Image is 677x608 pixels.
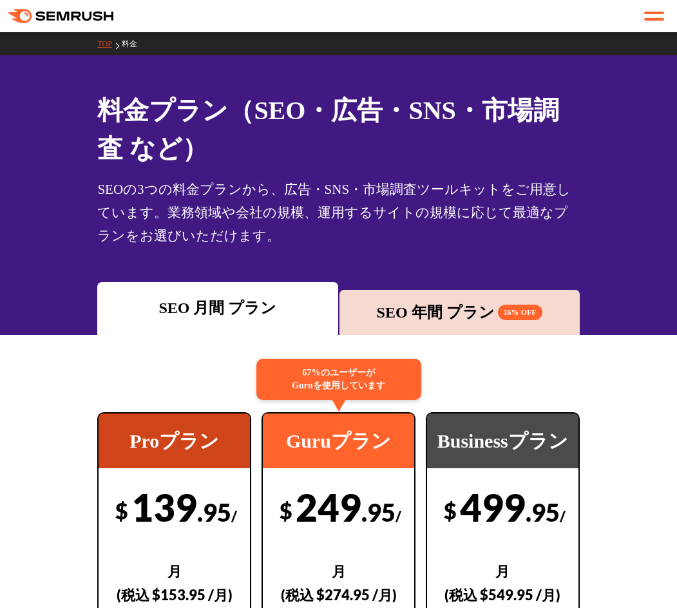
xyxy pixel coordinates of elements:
a: 料金 [122,39,147,48]
span: $ [444,497,457,524]
div: Businessプラン [427,413,578,468]
span: .95 [361,497,396,527]
span: 16% OFF [498,305,542,320]
span: $ [280,497,292,524]
a: TOP [97,39,121,48]
div: SEO 年間 プラン [346,301,573,324]
div: Guruプラン [263,413,414,468]
span: .95 [526,497,560,527]
h1: 料金プラン（SEO・広告・SNS・市場調査 など） [97,91,579,167]
div: 67%のユーザーが Guruを使用しています [256,359,421,400]
span: .95 [197,497,231,527]
span: $ [115,497,128,524]
div: SEOの3つの料金プランから、広告・SNS・市場調査ツールキットをご用意しています。業務領域や会社の規模、運用するサイトの規模に応じて最適なプランをお選びいただけます。 [97,178,579,247]
div: Proプラン [99,413,250,468]
div: SEO 月間 プラン [104,296,331,319]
